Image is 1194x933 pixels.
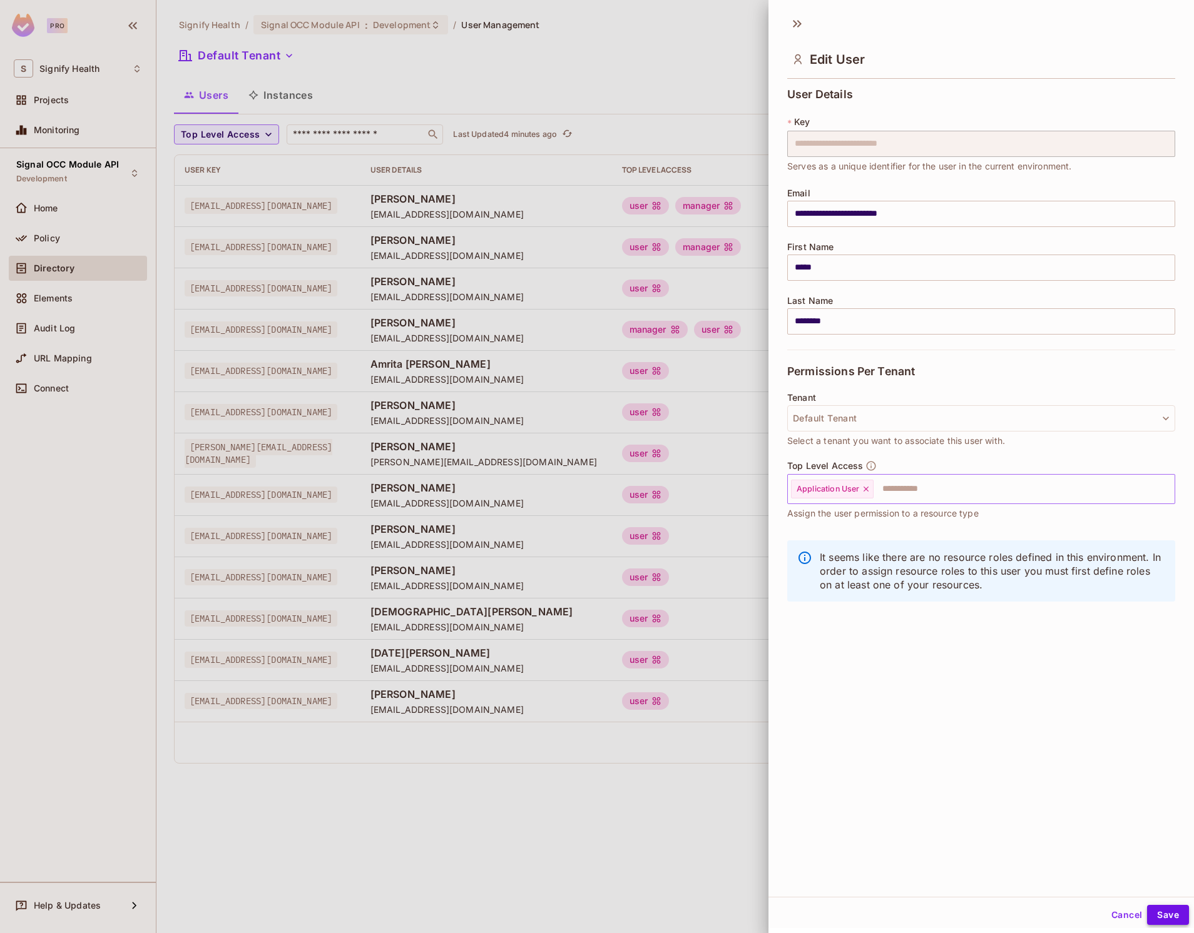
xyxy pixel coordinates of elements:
span: Permissions Per Tenant [787,365,915,378]
span: Email [787,188,810,198]
span: Assign the user permission to a resource type [787,507,979,520]
span: Application User [797,484,859,494]
button: Cancel [1106,905,1147,925]
p: It seems like there are no resource roles defined in this environment. In order to assign resourc... [820,550,1165,592]
span: Tenant [787,393,816,403]
button: Open [1168,487,1171,490]
span: Edit User [810,52,865,67]
span: User Details [787,88,853,101]
button: Default Tenant [787,405,1175,431]
span: Select a tenant you want to associate this user with. [787,434,1005,448]
span: Last Name [787,296,833,306]
span: First Name [787,242,834,252]
span: Top Level Access [787,461,863,471]
div: Application User [791,480,874,498]
button: Save [1147,905,1189,925]
span: Serves as a unique identifier for the user in the current environment. [787,159,1072,173]
span: Key [794,117,810,127]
